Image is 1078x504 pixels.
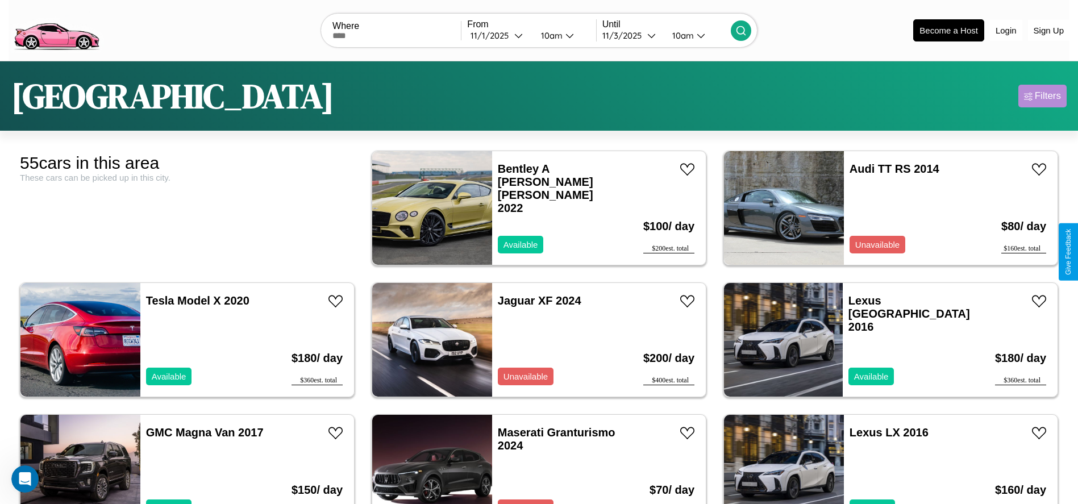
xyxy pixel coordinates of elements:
iframe: Intercom live chat [11,465,39,493]
h3: $ 80 / day [1001,209,1046,244]
div: 10am [535,30,565,41]
div: $ 200 est. total [643,244,694,253]
div: These cars can be picked up in this city. [20,173,355,182]
button: 10am [532,30,596,41]
a: Audi TT RS 2014 [850,163,939,175]
h3: $ 100 / day [643,209,694,244]
p: Unavailable [855,237,900,252]
p: Available [854,369,889,384]
a: Lexus [GEOGRAPHIC_DATA] 2016 [848,294,970,333]
h3: $ 180 / day [995,340,1046,376]
button: Login [990,20,1022,41]
button: 10am [663,30,731,41]
a: Lexus LX 2016 [850,426,929,439]
a: GMC Magna Van 2017 [146,426,264,439]
div: 11 / 3 / 2025 [602,30,647,41]
h1: [GEOGRAPHIC_DATA] [11,73,334,119]
div: $ 360 est. total [292,376,343,385]
button: Sign Up [1028,20,1069,41]
h3: $ 200 / day [643,340,694,376]
div: Filters [1035,90,1061,102]
button: Become a Host [913,19,984,41]
img: logo [9,6,104,53]
p: Available [152,369,186,384]
div: 55 cars in this area [20,153,355,173]
div: Give Feedback [1064,229,1072,275]
button: 11/1/2025 [467,30,531,41]
label: From [467,19,596,30]
a: Maserati Granturismo 2024 [498,426,615,452]
div: $ 360 est. total [995,376,1046,385]
p: Unavailable [503,369,548,384]
label: Where [332,21,461,31]
a: Bentley A [PERSON_NAME] [PERSON_NAME] 2022 [498,163,593,214]
div: $ 400 est. total [643,376,694,385]
a: Jaguar XF 2024 [498,294,581,307]
label: Until [602,19,731,30]
div: $ 160 est. total [1001,244,1046,253]
a: Tesla Model X 2020 [146,294,249,307]
h3: $ 180 / day [292,340,343,376]
button: Filters [1018,85,1067,107]
div: 10am [667,30,697,41]
p: Available [503,237,538,252]
div: 11 / 1 / 2025 [471,30,514,41]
